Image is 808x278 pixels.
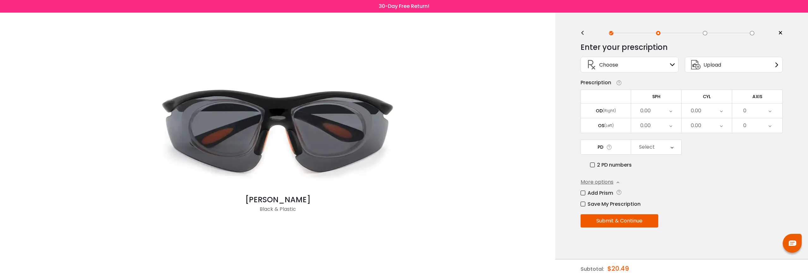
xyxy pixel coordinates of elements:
[640,119,651,132] div: 0.00
[151,194,404,205] div: [PERSON_NAME]
[607,259,629,278] div: $20.49
[604,123,614,128] div: (Left)
[691,119,701,132] div: 0.00
[581,139,631,155] td: PD
[599,61,618,69] span: Choose
[616,189,622,196] i: Prism
[581,214,658,228] button: Submit & Continue
[598,123,604,128] div: OS
[596,108,603,114] div: OD
[691,104,701,117] div: 0.00
[773,28,783,38] a: ×
[682,90,732,103] td: CYL
[743,119,746,132] div: 0
[151,205,404,218] div: Black & Plastic
[743,104,746,117] div: 0
[631,90,682,103] td: SPH
[732,90,783,103] td: AXIS
[581,31,590,36] div: <
[581,41,668,54] div: Enter your prescription
[581,178,613,186] span: More options
[703,61,721,69] span: Upload
[151,68,404,194] img: Black Gustavus - Plastic
[778,28,783,38] span: ×
[640,104,651,117] div: 0.00
[581,189,613,197] label: Add Prism
[581,200,641,208] label: Save My Prescription
[639,141,655,153] div: Select
[590,161,632,169] label: 2 PD numbers
[581,79,611,86] div: Prescription
[789,240,796,246] img: chat
[603,108,616,114] div: (Right)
